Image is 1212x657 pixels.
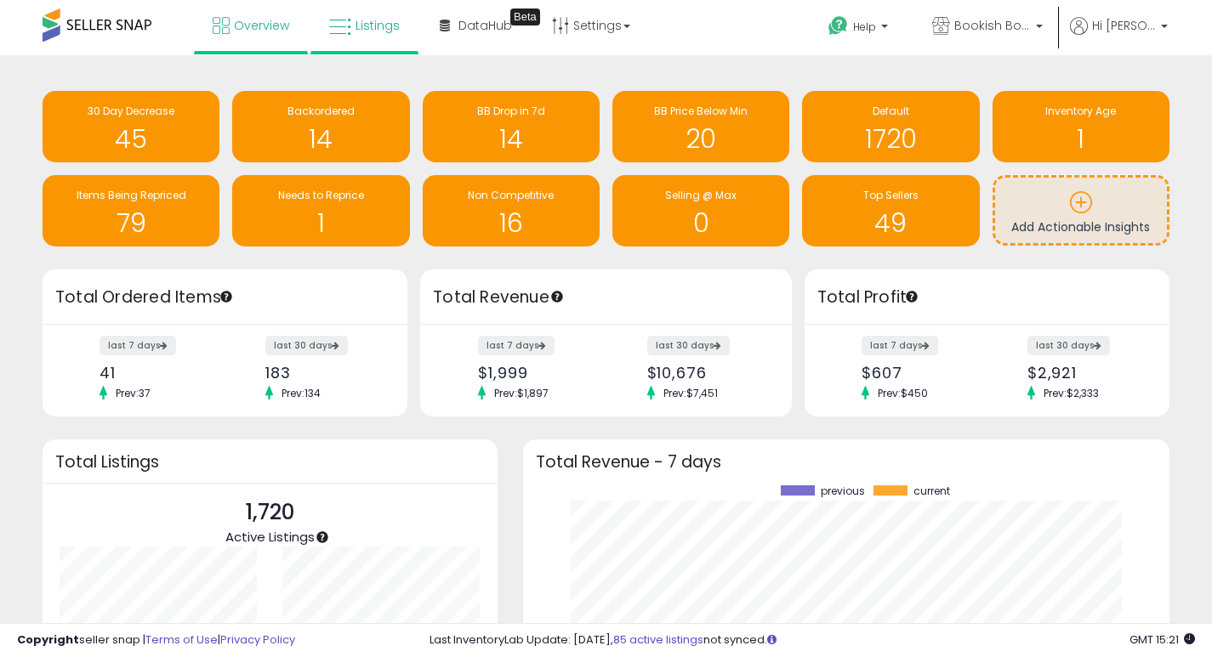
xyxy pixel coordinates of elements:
[536,456,1157,468] h3: Total Revenue - 7 days
[423,91,600,162] a: BB Drop in 7d 14
[478,336,555,355] label: last 7 days
[458,17,512,34] span: DataHub
[993,91,1169,162] a: Inventory Age 1
[234,17,289,34] span: Overview
[647,364,762,382] div: $10,676
[817,286,1157,309] h3: Total Profit
[51,209,211,237] h1: 79
[265,364,378,382] div: 183
[612,175,789,246] a: Selling @ Max 0
[863,188,919,202] span: Top Sellers
[478,364,593,382] div: $1,999
[815,3,905,55] a: Help
[100,336,176,355] label: last 7 days
[88,104,174,118] span: 30 Day Decrease
[1001,125,1161,153] h1: 1
[265,336,348,355] label: last 30 days
[278,188,364,202] span: Needs to Reprice
[853,20,876,34] span: Help
[430,632,1195,649] div: Last InventoryLab Update: [DATE], not synced.
[1027,336,1110,355] label: last 30 days
[613,632,703,648] a: 85 active listings
[862,364,974,382] div: $607
[100,364,212,382] div: 41
[43,175,219,246] a: Items Being Repriced 79
[77,188,186,202] span: Items Being Repriced
[1129,632,1195,648] span: 2025-09-13 15:21 GMT
[241,125,401,153] h1: 14
[225,496,315,529] p: 1,720
[549,289,565,304] div: Tooltip anchor
[913,485,950,497] span: current
[232,175,409,246] a: Needs to Reprice 1
[767,634,777,645] i: Click here to read more about un-synced listings.
[621,125,781,153] h1: 20
[995,178,1167,243] a: Add Actionable Insights
[1027,364,1140,382] div: $2,921
[241,209,401,237] h1: 1
[821,485,865,497] span: previous
[431,125,591,153] h1: 14
[486,386,557,400] span: Prev: $1,897
[468,188,554,202] span: Non Competitive
[220,632,295,648] a: Privacy Policy
[904,289,919,304] div: Tooltip anchor
[612,91,789,162] a: BB Price Below Min 20
[43,91,219,162] a: 30 Day Decrease 45
[433,286,779,309] h3: Total Revenue
[273,386,329,400] span: Prev: 134
[811,209,970,237] h1: 49
[356,17,400,34] span: Listings
[621,209,781,237] h1: 0
[17,632,295,649] div: seller snap | |
[665,188,737,202] span: Selling @ Max
[802,175,979,246] a: Top Sellers 49
[431,209,591,237] h1: 16
[232,91,409,162] a: Backordered 14
[287,104,355,118] span: Backordered
[145,632,218,648] a: Terms of Use
[828,15,849,37] i: Get Help
[17,632,79,648] strong: Copyright
[873,104,909,118] span: Default
[647,336,730,355] label: last 30 days
[107,386,159,400] span: Prev: 37
[315,530,330,545] div: Tooltip anchor
[510,8,540,25] div: Tooltip anchor
[1092,17,1156,34] span: Hi [PERSON_NAME]
[954,17,1031,34] span: Bookish Bounty
[423,175,600,246] a: Non Competitive 16
[51,125,211,153] h1: 45
[477,104,545,118] span: BB Drop in 7d
[1035,386,1107,400] span: Prev: $2,333
[55,456,485,468] h3: Total Listings
[1011,218,1150,235] span: Add Actionable Insights
[802,91,979,162] a: Default 1720
[55,286,395,309] h3: Total Ordered Items
[1045,104,1116,118] span: Inventory Age
[811,125,970,153] h1: 1720
[219,289,234,304] div: Tooltip anchor
[869,386,936,400] span: Prev: $450
[225,528,315,546] span: Active Listings
[1070,17,1168,55] a: Hi [PERSON_NAME]
[654,104,748,118] span: BB Price Below Min
[655,386,726,400] span: Prev: $7,451
[862,336,938,355] label: last 7 days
